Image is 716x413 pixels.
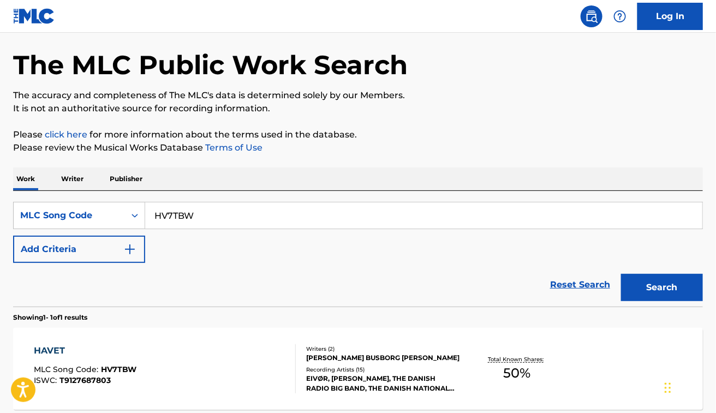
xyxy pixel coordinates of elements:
[123,243,136,256] img: 9d2ae6d4665cec9f34b9.svg
[34,344,136,357] div: HAVET
[545,273,616,297] a: Reset Search
[13,89,703,102] p: The accuracy and completeness of The MLC's data is determined solely by our Members.
[13,141,703,154] p: Please review the Musical Works Database
[504,363,531,383] span: 50 %
[203,142,262,153] a: Terms of Use
[45,129,87,140] a: click here
[13,8,55,24] img: MLC Logo
[106,167,146,190] p: Publisher
[13,167,38,190] p: Work
[306,374,460,393] div: EIVØR, [PERSON_NAME], THE DANISH RADIO BIG BAND, THE DANISH NATIONAL VOCAL ENSEMBLE, EIVØR, [PERS...
[306,345,460,353] div: Writers ( 2 )
[34,375,59,385] span: ISWC :
[581,5,602,27] a: Public Search
[306,353,460,363] div: [PERSON_NAME] BUSBORG [PERSON_NAME]
[13,102,703,115] p: It is not an authoritative source for recording information.
[13,328,703,410] a: HAVETMLC Song Code:HV7TBWISWC:T9127687803Writers (2)[PERSON_NAME] BUSBORG [PERSON_NAME]Recording ...
[13,49,408,81] h1: The MLC Public Work Search
[661,361,716,413] iframe: Chat Widget
[637,3,703,30] a: Log In
[488,355,546,363] p: Total Known Shares:
[13,202,703,307] form: Search Form
[585,10,598,23] img: search
[20,209,118,222] div: MLC Song Code
[13,236,145,263] button: Add Criteria
[306,366,460,374] div: Recording Artists ( 15 )
[665,372,671,404] div: Drag
[609,5,631,27] div: Help
[13,128,703,141] p: Please for more information about the terms used in the database.
[101,364,136,374] span: HV7TBW
[613,10,626,23] img: help
[58,167,87,190] p: Writer
[59,375,111,385] span: T9127687803
[34,364,101,374] span: MLC Song Code :
[621,274,703,301] button: Search
[13,313,87,322] p: Showing 1 - 1 of 1 results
